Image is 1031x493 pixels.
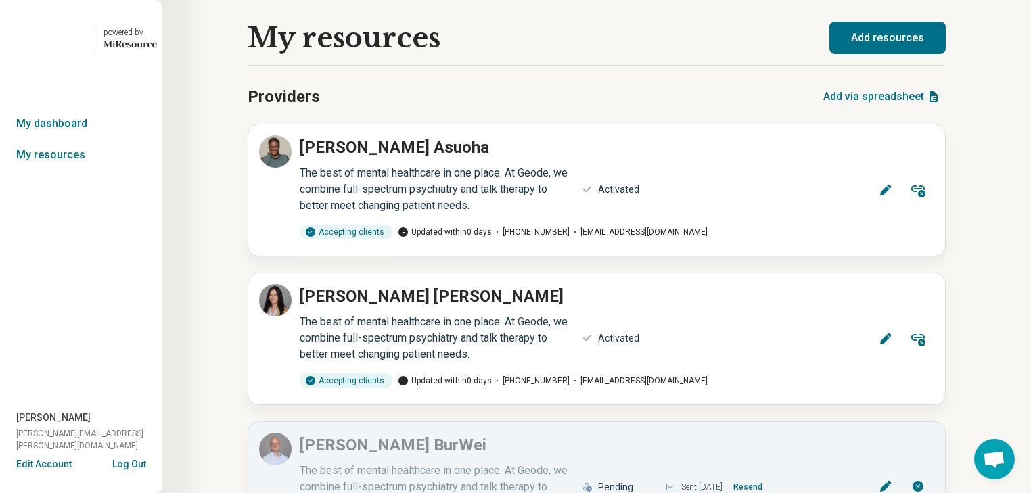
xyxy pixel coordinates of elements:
[570,375,708,387] span: [EMAIL_ADDRESS][DOMAIN_NAME]
[300,165,574,214] div: The best of mental healthcare in one place. At Geode, we combine full-spectrum psychiatry and tal...
[300,373,392,388] div: Accepting clients
[829,22,946,54] button: Add resources
[5,22,87,54] img: Geode Health
[598,331,639,346] div: Activated
[16,457,72,471] button: Edit Account
[248,85,320,109] h2: Providers
[300,135,489,160] p: [PERSON_NAME] Asuoha
[492,226,570,238] span: [PHONE_NUMBER]
[398,375,492,387] span: Updated within 0 days
[104,26,157,39] div: powered by
[398,226,492,238] span: Updated within 0 days
[300,225,392,239] div: Accepting clients
[248,22,440,53] h1: My resources
[300,314,574,362] div: The best of mental healthcare in one place. At Geode, we combine full-spectrum psychiatry and tal...
[300,284,564,308] p: [PERSON_NAME] [PERSON_NAME]
[570,226,708,238] span: [EMAIL_ADDRESS][DOMAIN_NAME]
[16,410,91,425] span: [PERSON_NAME]
[300,433,486,457] p: [PERSON_NAME] BurWei
[818,80,946,113] button: Add via spreadsheet
[974,439,1015,479] div: Open chat
[5,22,157,54] a: Geode Healthpowered by
[112,457,146,468] button: Log Out
[16,427,162,452] span: [PERSON_NAME][EMAIL_ADDRESS][PERSON_NAME][DOMAIN_NAME]
[598,183,639,197] div: Activated
[492,375,570,387] span: [PHONE_NUMBER]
